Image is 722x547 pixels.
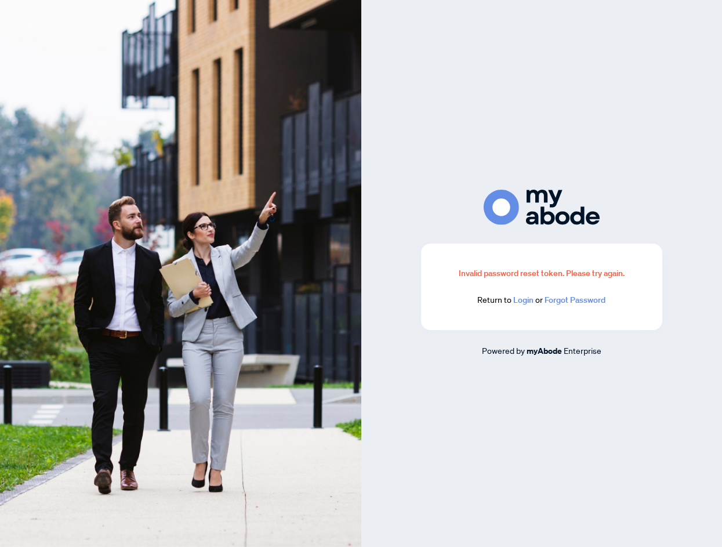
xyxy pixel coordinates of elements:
[545,295,605,305] a: Forgot Password
[482,345,525,356] span: Powered by
[564,345,601,356] span: Enterprise
[449,294,634,307] div: Return to or
[513,295,534,305] a: Login
[527,345,562,357] a: myAbode
[449,267,634,280] div: Invalid password reset token. Please try again.
[484,190,600,225] img: ma-logo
